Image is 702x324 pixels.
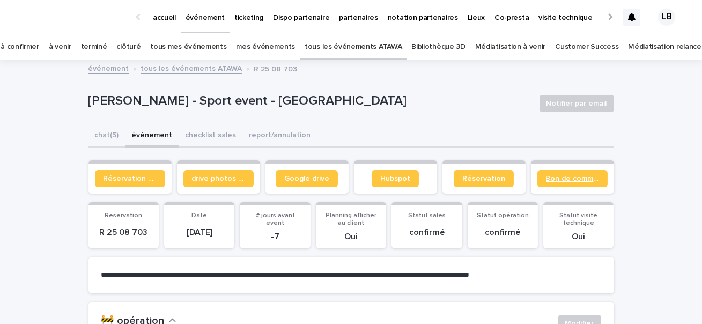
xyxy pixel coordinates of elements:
a: terminé [81,34,107,60]
a: Réservation [454,170,514,187]
a: Réservation client [95,170,165,187]
button: report/annulation [243,125,317,148]
span: Statut sales [408,212,446,219]
a: tous les événements ATAWA [141,62,242,74]
p: [DATE] [171,227,228,238]
p: R 25 08 703 [254,62,298,74]
span: Réservation client [104,175,157,182]
a: clôturé [116,34,141,60]
p: confirmé [398,227,455,238]
a: Hubspot [372,170,419,187]
button: événement [125,125,179,148]
span: Hubspot [380,175,410,182]
span: Planning afficher au client [326,212,376,226]
img: Ls34BcGeRexTGTNfXpUC [21,6,125,28]
a: à confirmer [1,34,39,60]
span: Notifier par email [546,98,607,109]
a: tous mes événements [150,34,226,60]
button: Notifier par email [540,95,614,112]
span: Google drive [284,175,329,182]
button: chat (5) [88,125,125,148]
span: # jours avant event [256,212,295,226]
p: Oui [550,232,607,242]
a: Customer Success [555,34,618,60]
p: confirmé [474,227,531,238]
a: Bibliothèque 3D [411,34,465,60]
span: Reservation [105,212,142,219]
a: événement [88,62,129,74]
span: drive photos coordinateur [192,175,245,182]
a: mes événements [236,34,295,60]
span: Réservation [462,175,505,182]
p: R 25 08 703 [95,227,152,238]
a: Google drive [276,170,338,187]
button: checklist sales [179,125,243,148]
p: [PERSON_NAME] - Sport event - [GEOGRAPHIC_DATA] [88,93,531,109]
a: à venir [49,34,71,60]
span: Statut opération [477,212,529,219]
a: Médiatisation relance [628,34,701,60]
a: tous les événements ATAWA [305,34,402,60]
p: -7 [246,232,304,242]
p: Oui [322,232,380,242]
span: Bon de commande [546,175,599,182]
a: Médiatisation à venir [475,34,546,60]
span: Date [191,212,207,219]
a: drive photos coordinateur [183,170,254,187]
a: Bon de commande [537,170,608,187]
div: LB [658,9,675,26]
span: Statut visite technique [559,212,597,226]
